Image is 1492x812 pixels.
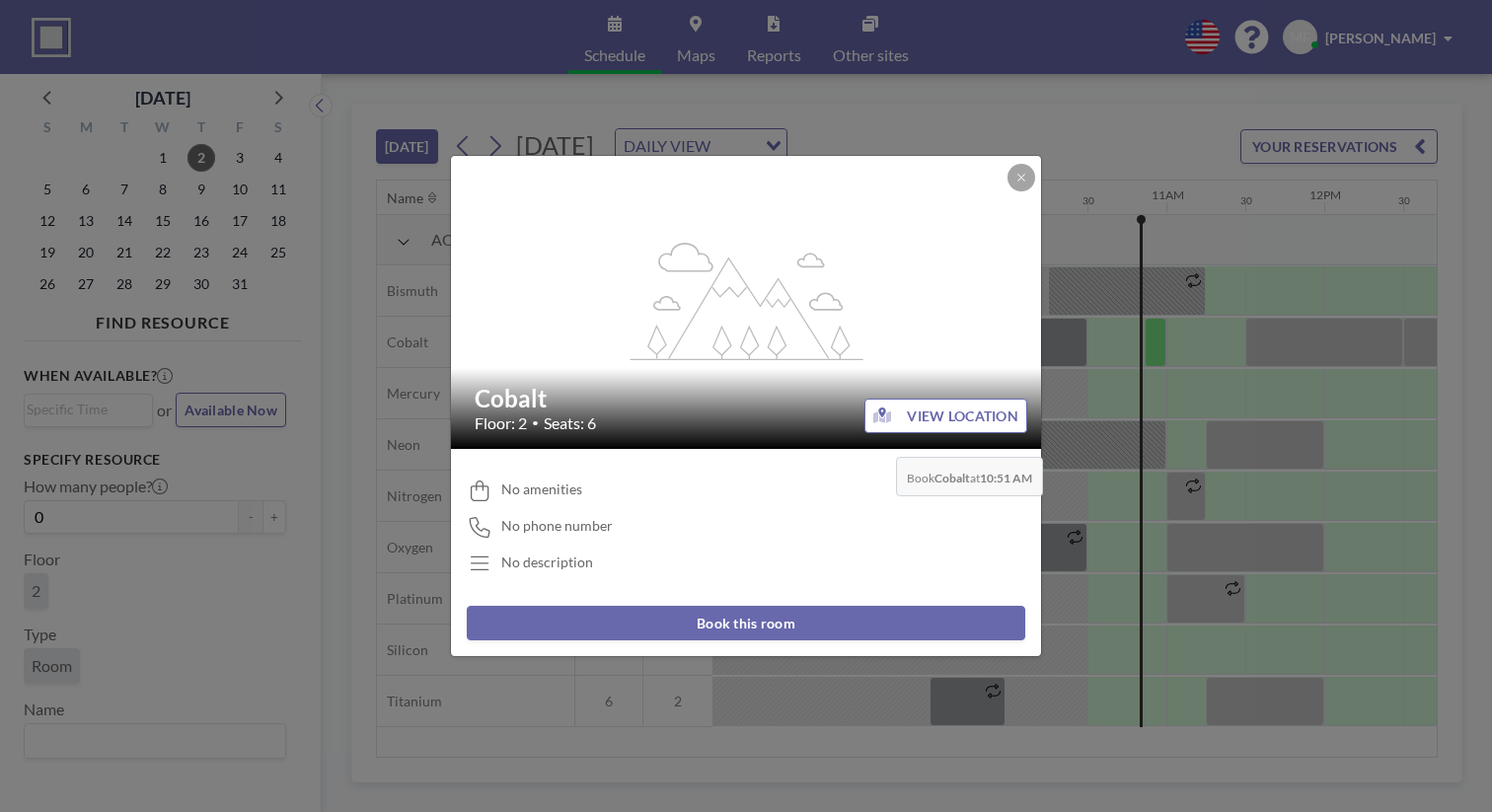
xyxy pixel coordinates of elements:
div: No description [501,554,593,571]
button: Book this room [467,606,1025,640]
span: • [532,415,539,430]
g: flex-grow: 1.2; [631,241,863,359]
button: VIEW LOCATION [864,399,1027,433]
span: Seats: 6 [544,413,596,433]
span: Book at [896,457,1043,496]
b: 10:51 AM [980,471,1032,485]
h2: Cobalt [475,384,1019,413]
b: Cobalt [934,471,970,485]
span: No amenities [501,480,582,498]
span: Floor: 2 [475,413,527,433]
span: No phone number [501,517,613,535]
